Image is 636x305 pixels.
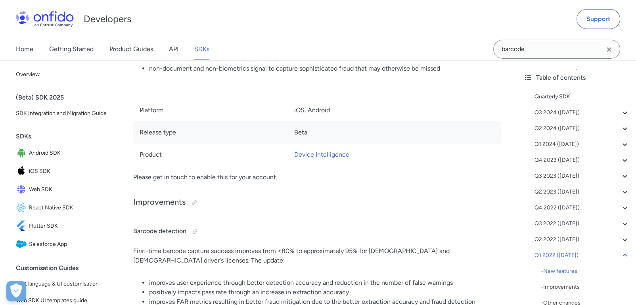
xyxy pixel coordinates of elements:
p: First-time barcode capture success improves from <80% to approximately 95% for [DEMOGRAPHIC_DATA]... [133,246,501,265]
button: Open Preferences [6,281,26,301]
a: -Improvements [541,282,630,292]
a: SDK Integration and Migration Guide [13,106,111,121]
div: Table of contents [523,73,630,82]
input: Onfido search input field [493,40,620,59]
a: Home [16,38,33,60]
a: Support [577,9,620,29]
div: - New features [541,267,630,276]
h4: Barcode detection [133,225,501,238]
a: Q2 2023 ([DATE]) [534,187,630,197]
span: Salesforce App [29,239,107,250]
li: improves user experience through better detection accuracy and reduction in the number of false w... [149,278,501,288]
img: Onfido Logo [16,11,74,27]
a: IconSalesforce AppSalesforce App [13,236,111,253]
a: IconFlutter SDKFlutter SDK [13,217,111,235]
a: SDKs [194,38,209,60]
img: IconSalesforce App [16,239,29,250]
a: Q3 2024 ([DATE]) [534,108,630,117]
a: IconReact Native SDKReact Native SDK [13,199,111,217]
span: Overview [16,70,107,79]
span: Web SDK [29,184,107,195]
a: -New features [541,267,630,276]
a: API [169,38,178,60]
a: Q1 2024 ([DATE]) [534,140,630,149]
a: SDK language & UI customisation [13,276,111,292]
a: Q4 2022 ([DATE]) [534,203,630,213]
img: IconAndroid SDK [16,148,29,159]
td: Beta [288,121,501,144]
a: Q3 2022 ([DATE]) [534,219,630,228]
img: IconFlutter SDK [16,221,29,232]
td: Release type [133,121,288,144]
a: Overview [13,67,111,82]
img: IconWeb SDK [16,184,29,195]
span: SDK Integration and Migration Guide [16,109,107,118]
span: iOS SDK [29,166,107,177]
span: SDK language & UI customisation [16,279,107,289]
h3: Improvements [133,196,501,209]
li: non-document and non-biometrics signal to capture sophisticated fraud that may otherwise be missed [149,64,501,73]
span: React Native SDK [29,202,107,213]
a: Q1 2022 ([DATE]) [534,251,630,260]
a: IconAndroid SDKAndroid SDK [13,144,111,162]
a: Q2 2022 ([DATE]) [534,235,630,244]
span: Flutter SDK [29,221,107,232]
div: - Improvements [541,282,630,292]
td: Platform [133,99,288,121]
a: Q4 2023 ([DATE]) [534,155,630,165]
div: Cookie Preferences [6,281,26,301]
p: Please get in touch to enable this for your account. [133,173,501,182]
a: Q3 2023 ([DATE]) [534,171,630,181]
div: (Beta) SDK 2025 [16,90,114,106]
div: SDKs [16,129,114,144]
a: IconWeb SDKWeb SDK [13,181,111,198]
div: Customisation Guides [16,260,114,276]
span: Android SDK [29,148,107,159]
a: Device Intelligence [294,151,349,158]
img: IconReact Native SDK [16,202,29,213]
a: Q2 2024 ([DATE]) [534,124,630,133]
svg: Clear search field button [604,45,614,54]
li: positively impacts pass rate through an increase in extraction accuracy [149,288,501,297]
a: Getting Started [49,38,94,60]
a: Product Guides [109,38,153,60]
td: Product [133,144,288,166]
img: IconiOS SDK [16,166,29,177]
td: iOS, Android [288,99,501,121]
h1: Developers [84,13,131,25]
a: IconiOS SDKiOS SDK [13,163,111,180]
a: Quarterly SDK [534,92,630,102]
